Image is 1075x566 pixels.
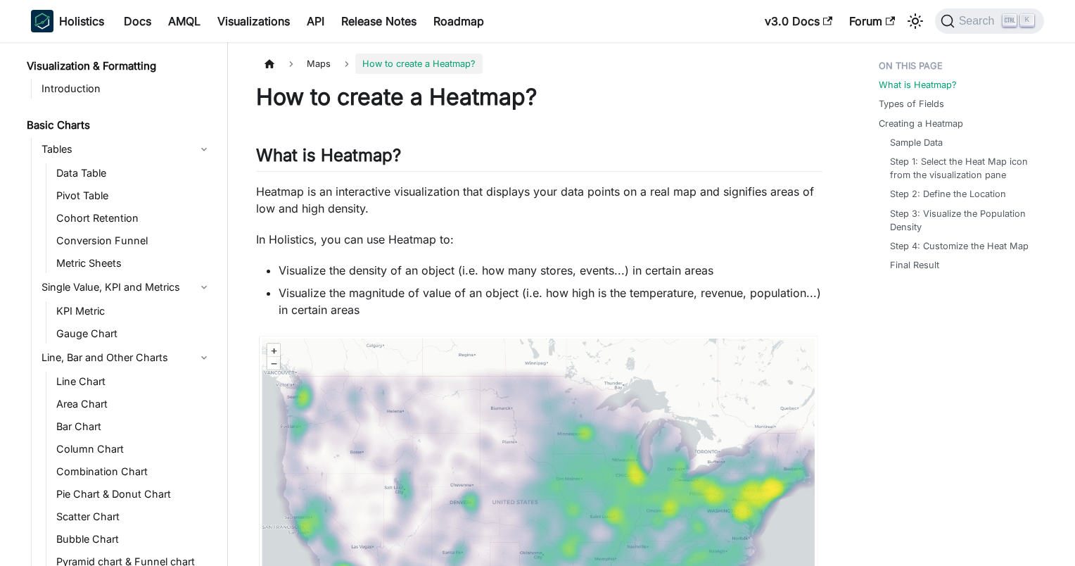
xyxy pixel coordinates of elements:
[879,117,963,130] a: Creating a Heatmap
[52,462,215,482] a: Combination Chart
[23,56,215,76] a: Visualization & Formatting
[52,208,215,228] a: Cohort Retention
[425,10,492,32] a: Roadmap
[37,276,215,298] a: Single Value, KPI and Metrics
[256,183,822,217] p: Heatmap is an interactive visualization that displays your data points on a real map and signifie...
[52,507,215,527] a: Scatter Chart
[52,324,215,344] a: Gauge Chart
[879,97,944,111] a: Types of Fields
[160,10,209,32] a: AMQL
[355,54,483,74] span: How to create a Heatmap?
[52,372,215,391] a: Line Chart
[890,187,1006,201] a: Step 2: Define the Location
[256,54,283,74] a: Home page
[52,394,215,414] a: Area Chart
[756,10,841,32] a: v3.0 Docs
[52,484,215,504] a: Pie Chart & Donut Chart
[300,54,338,74] span: Maps
[52,439,215,459] a: Column Chart
[904,10,927,32] button: Switch between dark and light mode (currently light mode)
[52,231,215,251] a: Conversion Funnel
[298,10,333,32] a: API
[890,207,1030,234] a: Step 3: Visualize the Population Density
[890,258,939,272] a: Final Result
[256,83,822,111] h1: How to create a Heatmap?
[37,138,215,161] a: Tables
[279,284,822,318] li: Visualize the magnitude of value of an object (i.e. how high is the temperature, revenue, populat...
[52,186,215,206] a: Pivot Table
[31,10,104,32] a: HolisticsHolistics
[209,10,298,32] a: Visualizations
[17,42,228,566] nav: Docs sidebar
[935,8,1044,34] button: Search (Ctrl+K)
[890,155,1030,182] a: Step 1: Select the Heat Map icon from the visualization pane
[841,10,903,32] a: Forum
[37,79,215,99] a: Introduction
[879,78,957,92] a: What is Heatmap?
[256,54,822,74] nav: Breadcrumbs
[256,145,822,172] h2: What is Heatmap?
[333,10,425,32] a: Release Notes
[279,262,822,279] li: Visualize the density of an object (i.e. how many stores, events...) in certain areas
[256,231,822,248] p: In Holistics, you can use Heatmap to:
[52,163,215,183] a: Data Table
[52,253,215,273] a: Metric Sheets
[31,10,53,32] img: Holistics
[52,301,215,321] a: KPI Metric
[52,417,215,436] a: Bar Chart
[37,346,215,369] a: Line, Bar and Other Charts
[59,13,104,30] b: Holistics
[955,15,1003,27] span: Search
[52,529,215,549] a: Bubble Chart
[1020,14,1034,27] kbd: K
[890,136,943,149] a: Sample Data
[890,239,1029,253] a: Step 4: Customize the Heat Map
[23,115,215,135] a: Basic Charts
[115,10,160,32] a: Docs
